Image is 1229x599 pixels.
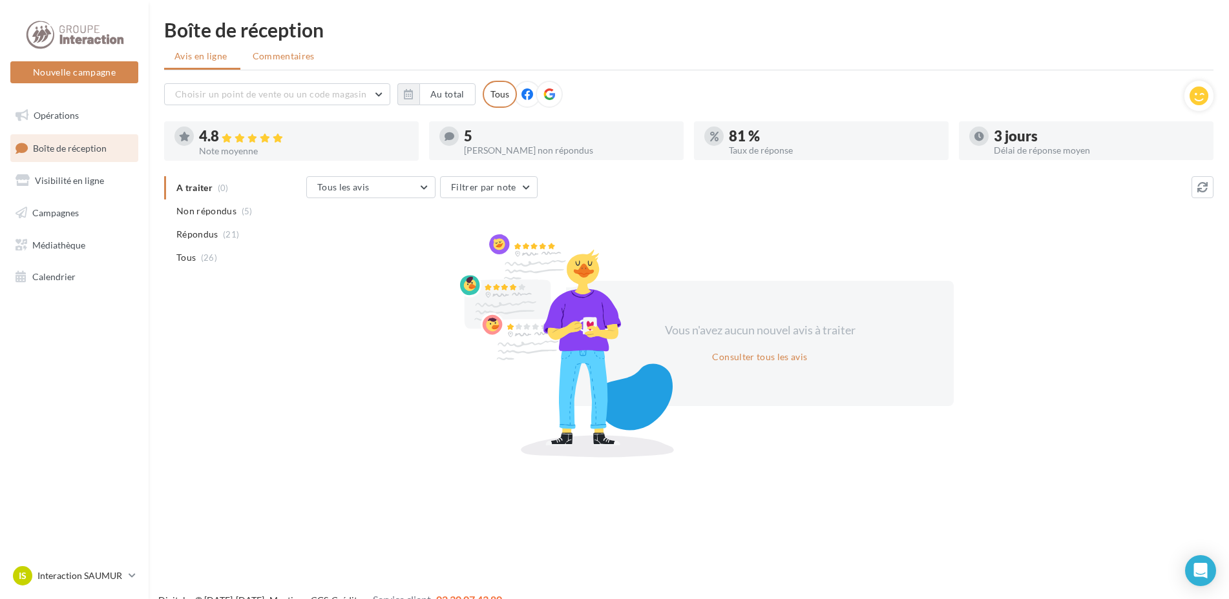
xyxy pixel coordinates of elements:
[707,349,812,365] button: Consulter tous les avis
[253,50,315,63] span: Commentaires
[8,263,141,290] a: Calendrier
[8,199,141,227] a: Campagnes
[242,206,253,216] span: (5)
[440,176,538,198] button: Filtrer par note
[19,569,26,582] span: IS
[8,102,141,129] a: Opérations
[8,232,141,259] a: Médiathèque
[464,146,673,155] div: [PERSON_NAME] non répondus
[176,205,236,218] span: Non répondus
[32,239,85,250] span: Médiathèque
[397,83,476,105] button: Au total
[37,569,123,582] p: Interaction SAUMUR
[994,146,1203,155] div: Délai de réponse moyen
[10,61,138,83] button: Nouvelle campagne
[10,563,138,588] a: IS Interaction SAUMUR
[8,167,141,194] a: Visibilité en ligne
[483,81,517,108] div: Tous
[8,134,141,162] a: Boîte de réception
[175,88,366,99] span: Choisir un point de vente ou un code magasin
[729,146,938,155] div: Taux de réponse
[176,228,218,241] span: Répondus
[199,147,408,156] div: Note moyenne
[32,207,79,218] span: Campagnes
[164,20,1213,39] div: Boîte de réception
[419,83,476,105] button: Au total
[199,129,408,144] div: 4.8
[176,251,196,264] span: Tous
[32,271,76,282] span: Calendrier
[464,129,673,143] div: 5
[33,142,107,153] span: Boîte de réception
[223,229,239,239] span: (21)
[164,83,390,105] button: Choisir un point de vente ou un code magasin
[994,129,1203,143] div: 3 jours
[649,322,871,339] div: Vous n'avez aucun nouvel avis à traiter
[1185,555,1216,586] div: Open Intercom Messenger
[201,252,217,263] span: (26)
[306,176,436,198] button: Tous les avis
[34,110,79,121] span: Opérations
[35,175,104,186] span: Visibilité en ligne
[729,129,938,143] div: 81 %
[317,181,370,192] span: Tous les avis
